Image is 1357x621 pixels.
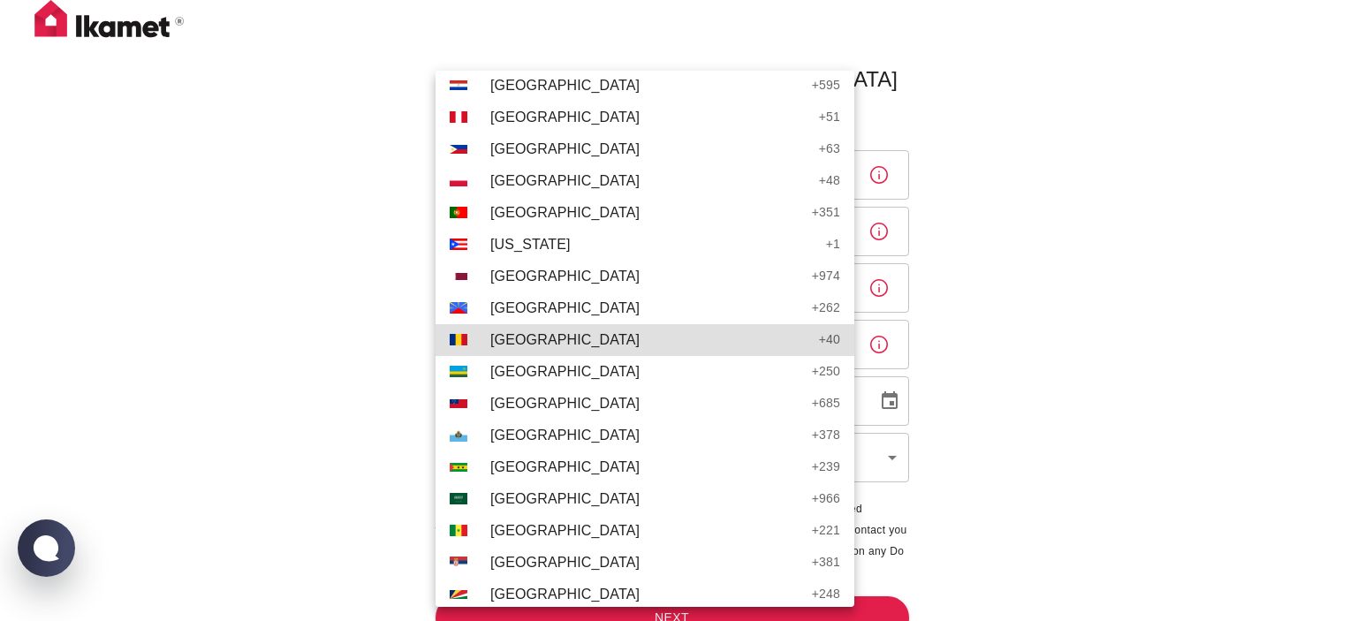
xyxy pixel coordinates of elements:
[450,366,467,378] img: Rwanda
[490,266,803,287] span: [GEOGRAPHIC_DATA]
[490,139,810,160] span: [GEOGRAPHIC_DATA]
[812,76,840,94] p: + 595
[819,140,840,157] p: + 63
[490,298,803,319] span: [GEOGRAPHIC_DATA]
[490,361,803,382] span: [GEOGRAPHIC_DATA]
[450,463,467,472] img: São Tomé & Príncipe
[490,425,803,446] span: [GEOGRAPHIC_DATA]
[450,399,467,408] img: Samoa
[490,520,803,541] span: [GEOGRAPHIC_DATA]
[812,458,840,475] p: + 239
[812,203,840,221] p: + 351
[450,525,467,537] img: Senegal
[812,394,840,412] p: + 685
[812,489,840,507] p: + 966
[490,170,810,192] span: [GEOGRAPHIC_DATA]
[450,111,467,124] img: Peru
[450,145,467,154] img: Philippines
[819,171,840,189] p: + 48
[490,75,803,96] span: [GEOGRAPHIC_DATA]
[812,426,840,443] p: + 378
[819,108,840,125] p: + 51
[490,393,803,414] span: [GEOGRAPHIC_DATA]
[819,330,840,348] p: + 40
[826,235,840,253] p: + 1
[450,428,467,442] img: San Marino
[450,175,467,186] img: Poland
[450,334,467,346] img: Romania
[812,521,840,539] p: + 221
[450,590,467,599] img: Seychelles
[812,585,840,602] p: + 248
[812,362,840,380] p: + 250
[812,267,840,284] p: + 974
[490,584,803,605] span: [GEOGRAPHIC_DATA]
[490,107,810,128] span: [GEOGRAPHIC_DATA]
[450,302,467,314] img: Réunion
[450,207,467,219] img: Portugal
[490,329,810,351] span: [GEOGRAPHIC_DATA]
[490,457,803,478] span: [GEOGRAPHIC_DATA]
[812,553,840,571] p: + 381
[450,273,467,280] img: Qatar
[490,488,803,510] span: [GEOGRAPHIC_DATA]
[450,239,467,251] img: Puerto Rico
[490,234,817,255] span: [US_STATE]
[450,80,467,90] img: Paraguay
[490,552,803,573] span: [GEOGRAPHIC_DATA]
[450,557,467,569] img: Serbia
[490,202,803,223] span: [GEOGRAPHIC_DATA]
[812,299,840,316] p: + 262
[450,493,467,505] img: Saudi Arabia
